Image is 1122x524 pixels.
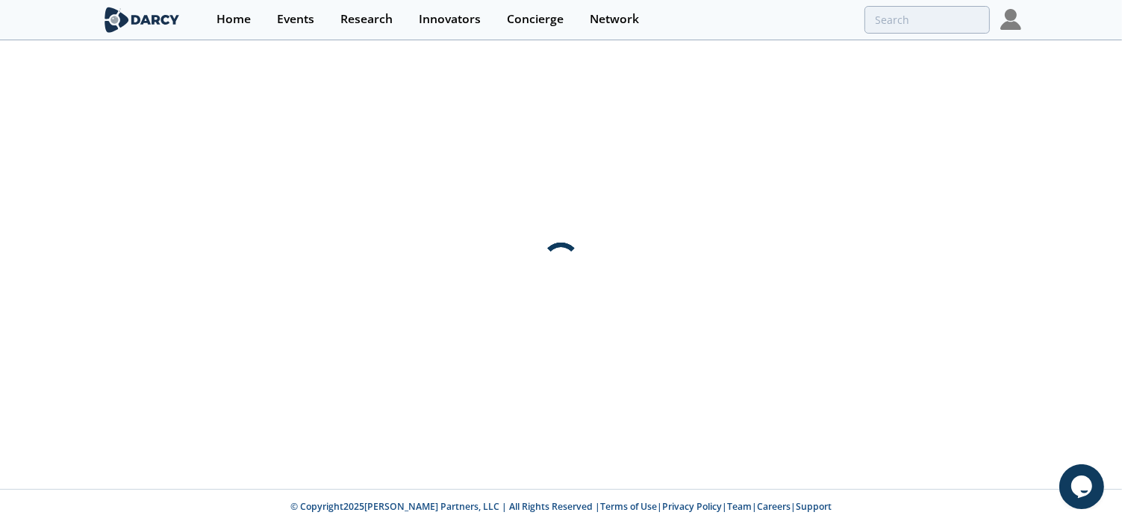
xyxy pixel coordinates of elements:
[662,500,722,513] a: Privacy Policy
[340,13,393,25] div: Research
[102,7,183,33] img: logo-wide.svg
[590,13,639,25] div: Network
[45,500,1078,514] p: © Copyright 2025 [PERSON_NAME] Partners, LLC | All Rights Reserved | | | | |
[796,500,832,513] a: Support
[1059,464,1107,509] iframe: chat widget
[727,500,752,513] a: Team
[600,500,657,513] a: Terms of Use
[507,13,564,25] div: Concierge
[1000,9,1021,30] img: Profile
[277,13,314,25] div: Events
[864,6,990,34] input: Advanced Search
[216,13,251,25] div: Home
[757,500,791,513] a: Careers
[419,13,481,25] div: Innovators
